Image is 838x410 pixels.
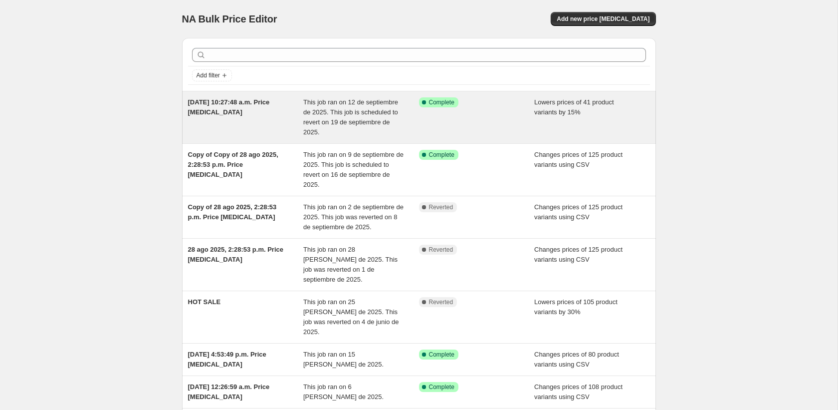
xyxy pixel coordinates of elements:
span: This job ran on 2 de septiembre de 2025. This job was reverted on 8 de septiembre de 2025. [303,203,404,231]
span: [DATE] 4:53:49 p.m. Price [MEDICAL_DATA] [188,351,266,368]
span: Changes prices of 125 product variants using CSV [534,246,623,263]
span: Reverted [429,298,453,306]
span: [DATE] 10:27:48 a.m. Price [MEDICAL_DATA] [188,98,270,116]
span: Changes prices of 108 product variants using CSV [534,383,623,401]
span: Complete [429,351,454,359]
span: Lowers prices of 105 product variants by 30% [534,298,618,316]
span: [DATE] 12:26:59 a.m. Price [MEDICAL_DATA] [188,383,270,401]
span: This job ran on 6 [PERSON_NAME] de 2025. [303,383,384,401]
span: Copy of Copy of 28 ago 2025, 2:28:53 p.m. Price [MEDICAL_DATA] [188,151,278,178]
span: Changes prices of 125 product variants using CSV [534,151,623,168]
span: NA Bulk Price Editor [182,13,277,24]
span: This job ran on 28 [PERSON_NAME] de 2025. This job was reverted on 1 de septiembre de 2025. [303,246,398,283]
span: Copy of 28 ago 2025, 2:28:53 p.m. Price [MEDICAL_DATA] [188,203,277,221]
span: Reverted [429,246,453,254]
span: Changes prices of 80 product variants using CSV [534,351,619,368]
span: HOT SALE [188,298,221,306]
span: Add filter [197,71,220,79]
span: Reverted [429,203,453,211]
span: Complete [429,383,454,391]
span: 28 ago 2025, 2:28:53 p.m. Price [MEDICAL_DATA] [188,246,284,263]
span: Complete [429,151,454,159]
span: This job ran on 25 [PERSON_NAME] de 2025. This job was reverted on 4 de junio de 2025. [303,298,399,336]
span: This job ran on 15 [PERSON_NAME] de 2025. [303,351,384,368]
span: Changes prices of 125 product variants using CSV [534,203,623,221]
button: Add filter [192,69,232,81]
span: This job ran on 9 de septiembre de 2025. This job is scheduled to revert on 16 de septiembre de 2... [303,151,404,188]
span: Complete [429,98,454,106]
span: This job ran on 12 de septiembre de 2025. This job is scheduled to revert on 19 de septiembre de ... [303,98,398,136]
span: Lowers prices of 41 product variants by 15% [534,98,614,116]
span: Add new price [MEDICAL_DATA] [557,15,649,23]
button: Add new price [MEDICAL_DATA] [551,12,655,26]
